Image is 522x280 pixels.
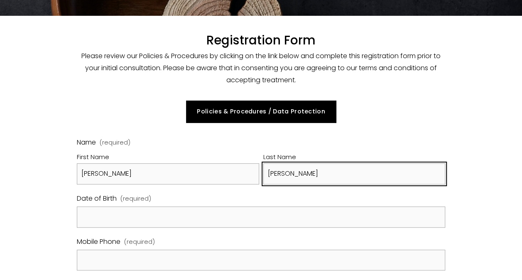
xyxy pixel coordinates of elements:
[77,193,117,205] span: Date of Birth
[77,152,259,163] div: First Name
[263,152,445,163] div: Last Name
[120,193,151,204] span: (required)
[77,236,120,248] span: Mobile Phone
[77,137,96,149] span: Name
[77,50,445,86] p: Please review our Policies & Procedures by clicking on the link below and complete this registrat...
[77,33,445,48] h1: Registration Form
[100,140,130,145] span: (required)
[186,101,336,123] a: Policies & Procedures / Data Protection
[124,236,155,247] span: (required)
